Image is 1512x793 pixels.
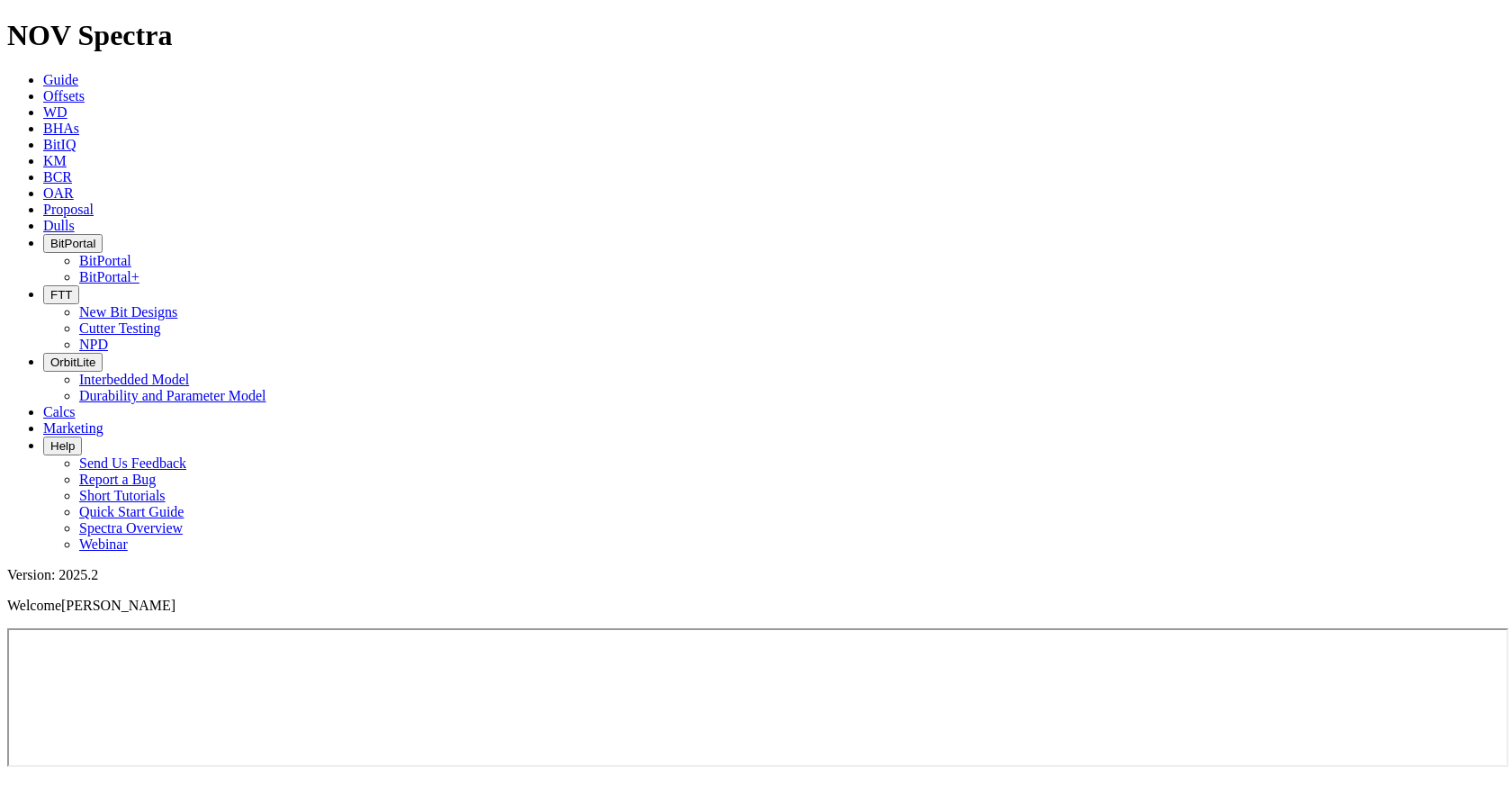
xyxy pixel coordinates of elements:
span: FTT [50,288,72,302]
a: Guide [43,72,78,87]
a: Proposal [43,202,94,217]
h1: NOV Spectra [7,19,1505,52]
a: Dulls [43,218,75,233]
div: Version: 2025.2 [7,567,1505,583]
a: Send Us Feedback [79,455,186,471]
a: BCR [43,169,72,185]
button: OrbitLite [43,353,103,372]
a: Offsets [43,88,85,104]
p: Welcome [7,598,1505,614]
span: [PERSON_NAME] [61,598,175,613]
a: BHAs [43,121,79,136]
a: BitPortal [79,253,131,268]
a: BitIQ [43,137,76,152]
a: Durability and Parameter Model [79,388,266,403]
span: Help [50,439,75,453]
a: Short Tutorials [79,488,166,503]
a: KM [43,153,67,168]
a: Calcs [43,404,76,419]
a: Cutter Testing [79,320,161,336]
button: FTT [43,285,79,304]
button: BitPortal [43,234,103,253]
a: Report a Bug [79,472,156,487]
a: Interbedded Model [79,372,189,387]
a: Quick Start Guide [79,504,184,519]
a: New Bit Designs [79,304,177,320]
a: WD [43,104,67,120]
a: NPD [79,337,108,352]
button: Help [43,437,82,455]
a: Marketing [43,420,103,436]
a: OAR [43,185,74,201]
span: BitPortal [50,237,95,250]
a: Spectra Overview [79,520,183,536]
span: OrbitLite [50,356,95,369]
a: BitPortal+ [79,269,139,284]
a: Webinar [79,536,128,552]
